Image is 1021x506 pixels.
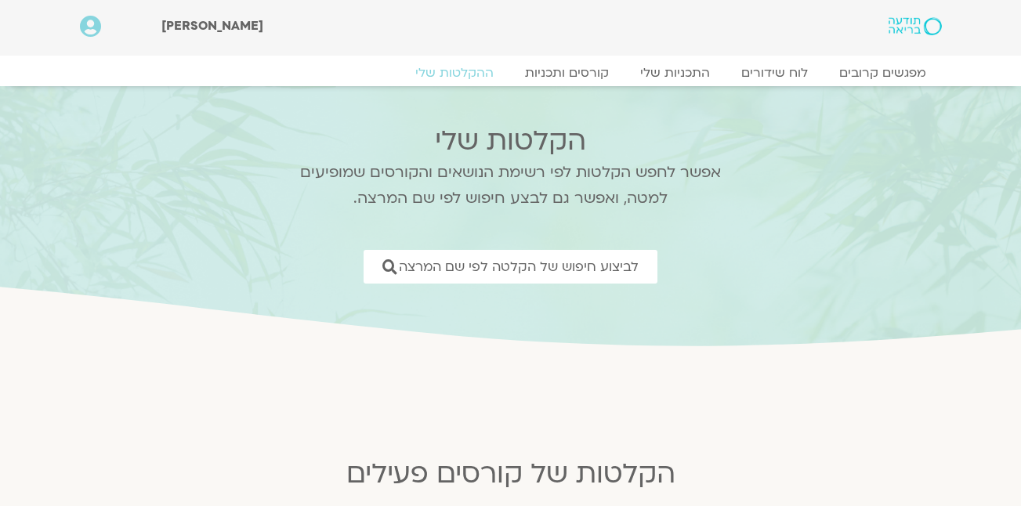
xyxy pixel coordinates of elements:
[280,125,742,157] h2: הקלטות שלי
[509,65,625,81] a: קורסים ותכניות
[726,65,824,81] a: לוח שידורים
[399,259,639,274] span: לביצוע חיפוש של הקלטה לפי שם המרצה
[161,17,263,34] span: [PERSON_NAME]
[80,65,942,81] nav: Menu
[400,65,509,81] a: ההקלטות שלי
[280,160,742,211] p: אפשר לחפש הקלטות לפי רשימת הנושאים והקורסים שמופיעים למטה, ואפשר גם לבצע חיפוש לפי שם המרצה.
[127,458,895,490] h2: הקלטות של קורסים פעילים
[625,65,726,81] a: התכניות שלי
[824,65,942,81] a: מפגשים קרובים
[364,250,657,284] a: לביצוע חיפוש של הקלטה לפי שם המרצה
